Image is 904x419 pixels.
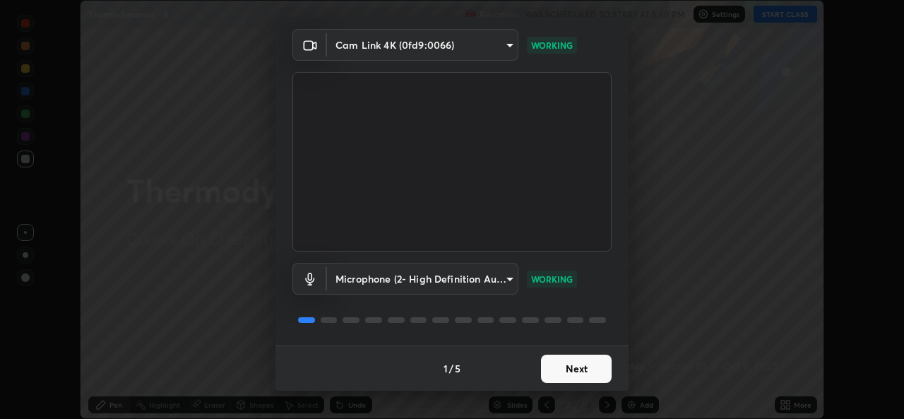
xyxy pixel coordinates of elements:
button: Next [541,355,612,383]
p: WORKING [531,39,573,52]
div: Cam Link 4K (0fd9:0066) [327,263,518,295]
p: WORKING [531,273,573,285]
h4: 5 [455,361,460,376]
h4: / [449,361,453,376]
div: Cam Link 4K (0fd9:0066) [327,29,518,61]
h4: 1 [444,361,448,376]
